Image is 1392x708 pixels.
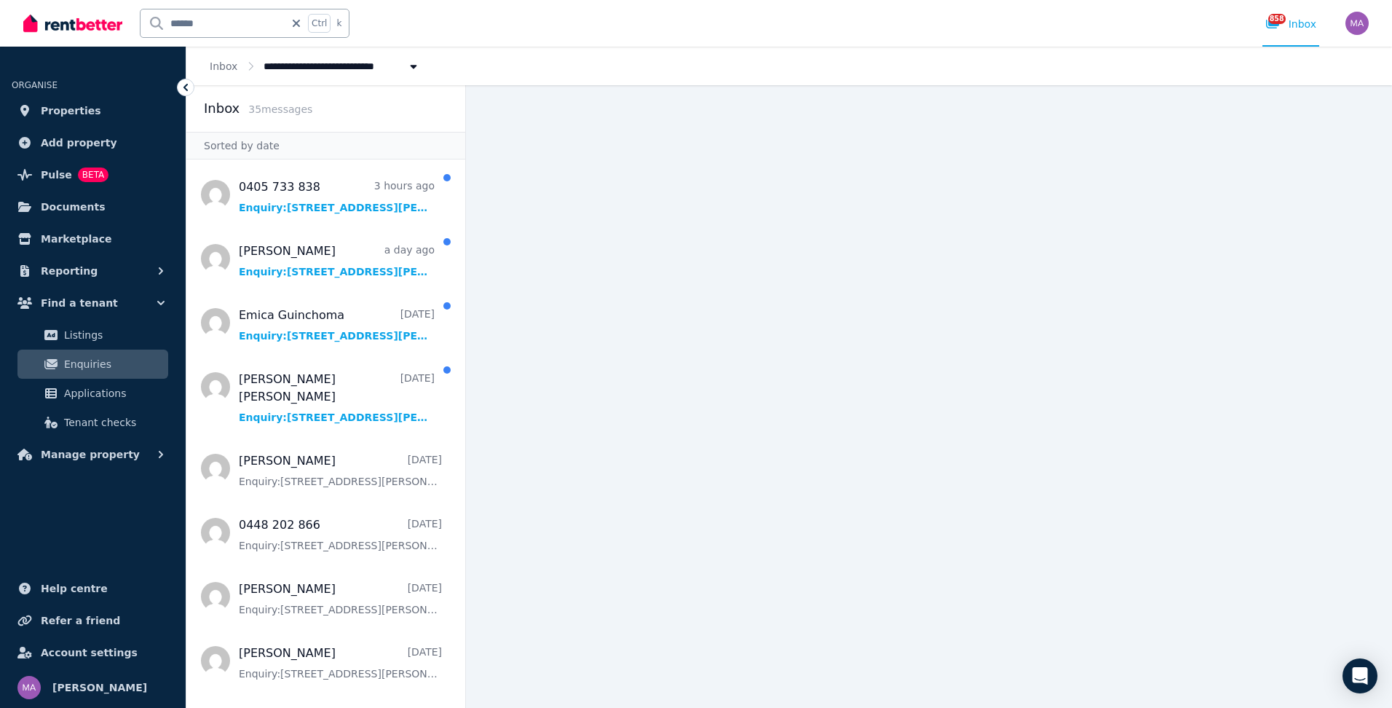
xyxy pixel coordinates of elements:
span: Account settings [41,644,138,661]
button: Find a tenant [12,288,174,318]
a: Applications [17,379,168,408]
button: Reporting [12,256,174,286]
a: [PERSON_NAME][DATE]Enquiry:[STREET_ADDRESS][PERSON_NAME]. [239,452,442,489]
img: Marc Angelone [1345,12,1369,35]
span: Applications [64,385,162,402]
span: Help centre [41,580,108,597]
a: Account settings [12,638,174,667]
a: [PERSON_NAME] [PERSON_NAME][DATE]Enquiry:[STREET_ADDRESS][PERSON_NAME]. [239,371,435,425]
a: Properties [12,96,174,125]
a: Help centre [12,574,174,603]
div: Inbox [1265,17,1316,31]
span: 858 [1268,14,1286,24]
button: Manage property [12,440,174,469]
span: Pulse [41,166,72,184]
span: Tenant checks [64,414,162,431]
a: Listings [17,320,168,350]
a: Emica Guinchoma[DATE]Enquiry:[STREET_ADDRESS][PERSON_NAME]. [239,307,435,343]
a: Documents [12,192,174,221]
a: Add property [12,128,174,157]
span: Add property [41,134,117,152]
span: Marketplace [41,230,111,248]
span: ORGANISE [12,80,58,90]
h2: Inbox [204,98,240,119]
div: Open Intercom Messenger [1342,658,1377,693]
a: Refer a friend [12,606,174,635]
a: Marketplace [12,224,174,253]
a: PulseBETA [12,160,174,189]
a: Enquiries [17,350,168,379]
a: Tenant checks [17,408,168,437]
span: BETA [78,168,108,182]
span: 35 message s [248,103,312,115]
span: Manage property [41,446,140,463]
img: Marc Angelone [17,676,41,699]
a: 0448 202 866[DATE]Enquiry:[STREET_ADDRESS][PERSON_NAME]. [239,516,442,553]
a: [PERSON_NAME]a day agoEnquiry:[STREET_ADDRESS][PERSON_NAME]. [239,243,435,279]
span: Refer a friend [41,612,120,629]
img: RentBetter [23,12,122,34]
span: [PERSON_NAME] [52,679,147,696]
span: Listings [64,326,162,344]
span: Ctrl [308,14,331,33]
span: Find a tenant [41,294,118,312]
span: Properties [41,102,101,119]
div: Sorted by date [186,132,465,160]
span: Documents [41,198,106,216]
a: [PERSON_NAME][DATE]Enquiry:[STREET_ADDRESS][PERSON_NAME]. [239,581,442,617]
a: [PERSON_NAME][DATE]Enquiry:[STREET_ADDRESS][PERSON_NAME]. [239,645,442,681]
nav: Breadcrumb [186,47,444,85]
span: Reporting [41,262,98,280]
a: Inbox [210,60,237,72]
span: k [336,17,341,29]
a: 0405 733 8383 hours agoEnquiry:[STREET_ADDRESS][PERSON_NAME]. [239,178,435,215]
span: Enquiries [64,355,162,373]
nav: Message list [186,160,465,708]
